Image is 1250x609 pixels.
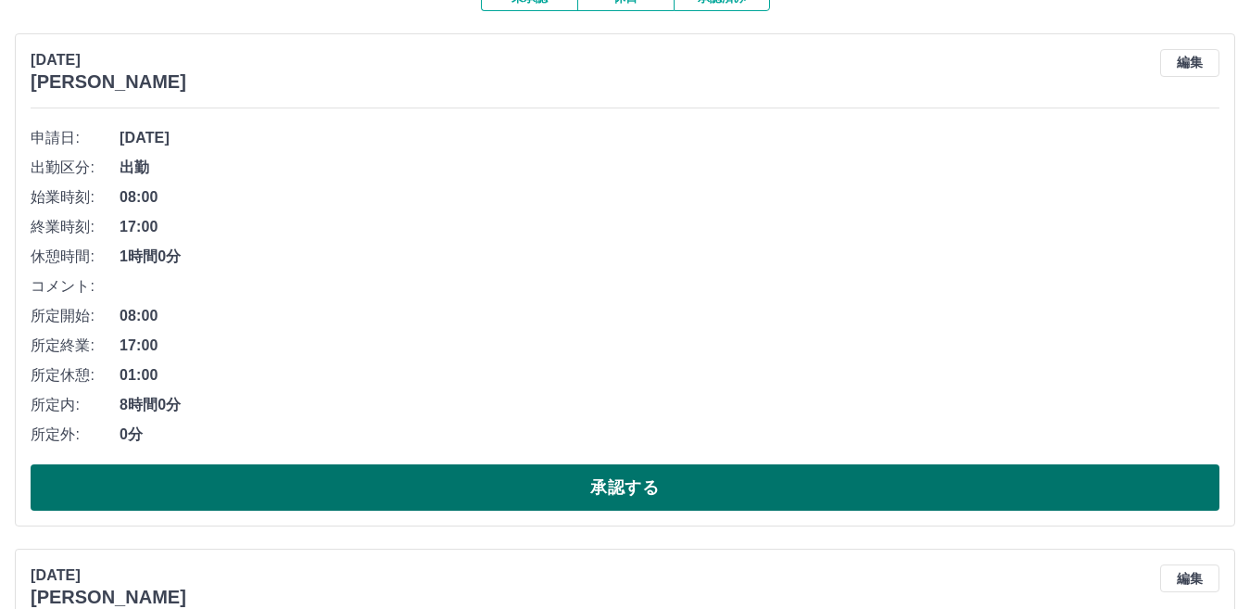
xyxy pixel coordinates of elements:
[120,305,1219,327] span: 08:00
[120,424,1219,446] span: 0分
[31,305,120,327] span: 所定開始:
[31,216,120,238] span: 終業時刻:
[120,157,1219,179] span: 出勤
[1160,565,1219,592] button: 編集
[31,424,120,446] span: 所定外:
[31,565,186,587] p: [DATE]
[31,587,186,608] h3: [PERSON_NAME]
[31,394,120,416] span: 所定内:
[120,394,1219,416] span: 8時間0分
[120,186,1219,209] span: 08:00
[31,71,186,93] h3: [PERSON_NAME]
[31,275,120,298] span: コメント:
[120,127,1219,149] span: [DATE]
[31,246,120,268] span: 休憩時間:
[31,186,120,209] span: 始業時刻:
[120,246,1219,268] span: 1時間0分
[31,49,186,71] p: [DATE]
[120,364,1219,387] span: 01:00
[120,335,1219,357] span: 17:00
[31,127,120,149] span: 申請日:
[31,335,120,357] span: 所定終業:
[120,216,1219,238] span: 17:00
[31,157,120,179] span: 出勤区分:
[31,464,1219,511] button: 承認する
[1160,49,1219,77] button: 編集
[31,364,120,387] span: 所定休憩:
